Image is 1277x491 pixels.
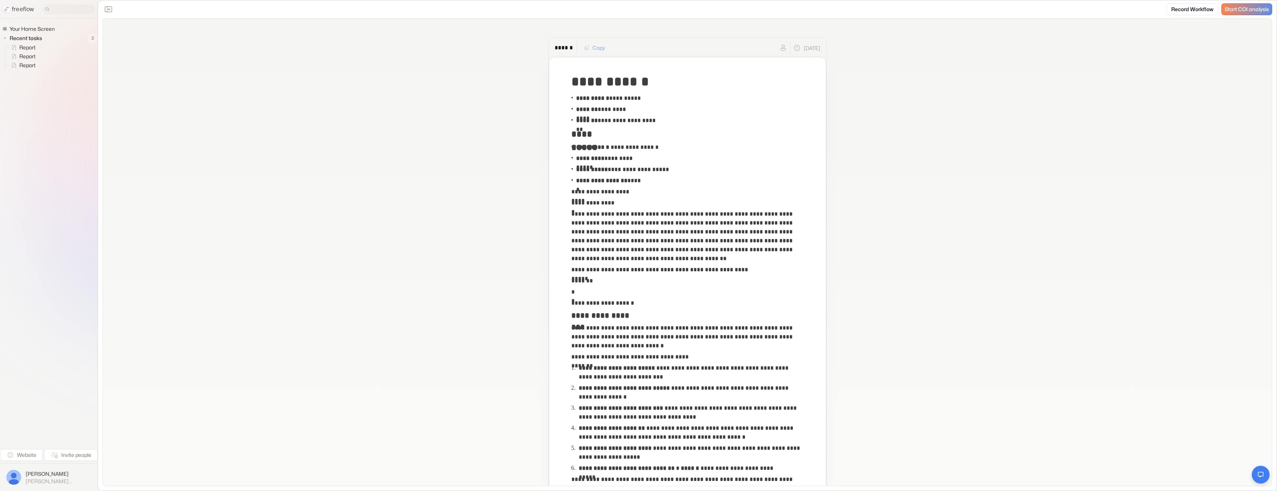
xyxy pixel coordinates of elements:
img: profile [6,470,21,485]
button: Invite people [44,449,98,461]
span: Report [18,44,38,51]
a: Report [5,52,39,61]
span: Start COI analysis [1225,6,1269,13]
span: [PERSON_NAME][EMAIL_ADDRESS] [26,478,91,485]
p: freeflow [12,5,34,14]
button: Open chat [1252,466,1270,484]
span: 3 [88,33,98,43]
a: Your Home Screen [2,24,58,33]
button: Copy [580,42,610,54]
span: Your Home Screen [8,25,57,33]
a: Record Workflow [1166,3,1218,15]
span: Report [18,53,38,60]
a: Report [5,43,39,52]
p: [DATE] [804,44,820,52]
button: [PERSON_NAME][PERSON_NAME][EMAIL_ADDRESS] [4,468,93,487]
button: Close the sidebar [102,3,114,15]
span: Recent tasks [8,35,44,42]
button: Recent tasks [2,34,45,43]
a: Report [5,61,39,70]
span: Report [18,62,38,69]
a: Start COI analysis [1221,3,1272,15]
span: [PERSON_NAME] [26,470,91,478]
a: freeflow [3,5,34,14]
